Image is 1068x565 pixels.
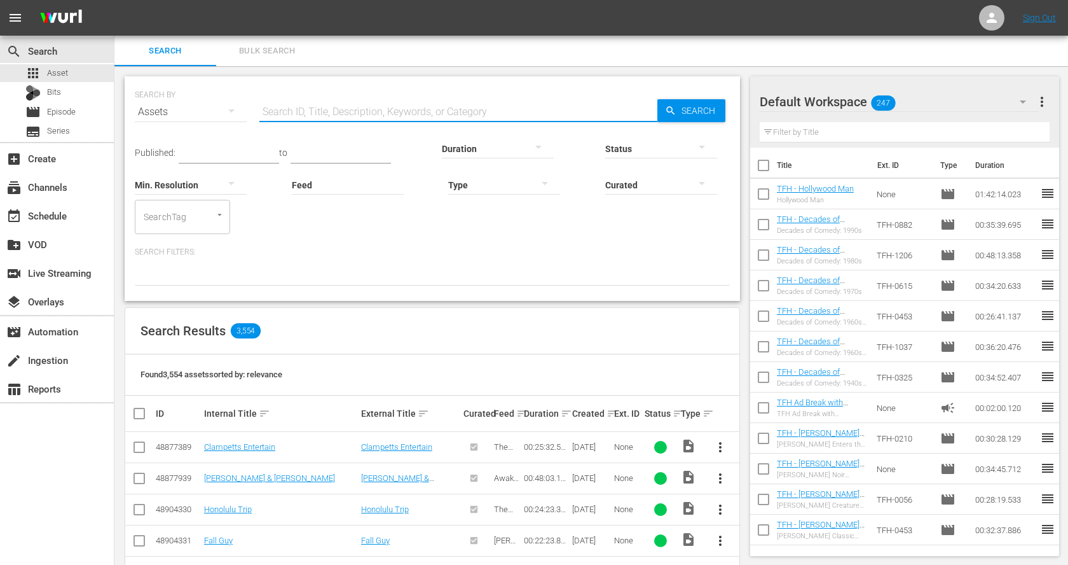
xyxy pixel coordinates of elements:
[970,515,1040,545] td: 00:32:37.886
[872,301,935,331] td: TFH-0453
[970,331,1040,362] td: 00:36:20.476
[606,408,618,419] span: sort
[681,470,696,485] span: Video
[572,536,610,545] div: [DATE]
[25,124,41,139] span: Series
[940,217,955,232] span: Episode
[705,494,736,525] button: more_vert
[572,442,610,452] div: [DATE]
[25,66,41,81] span: Asset
[572,505,610,514] div: [DATE]
[657,99,725,122] button: Search
[1040,277,1055,293] span: reorder
[681,438,696,454] span: Video
[1040,400,1055,415] span: reorder
[494,442,520,499] span: The [PERSON_NAME] Hillbillies
[777,288,867,296] div: Decades of Comedy: 1970s
[940,248,955,263] span: Episode
[645,406,677,421] div: Status
[970,209,1040,240] td: 00:35:39.695
[140,370,282,379] span: Found 3,554 assets sorted by: relevance
[777,196,854,204] div: Hollywood Man
[777,440,867,449] div: [PERSON_NAME] Enters the Atomic Age
[777,227,867,235] div: Decades of Comedy: 1990s
[970,484,1040,515] td: 00:28:19.533
[6,382,22,397] span: Reports
[777,471,867,479] div: [PERSON_NAME] Noir Nightmares
[135,247,730,258] p: Search Filters:
[1040,216,1055,232] span: reorder
[1040,308,1055,323] span: reorder
[156,473,200,483] div: 48877939
[204,536,233,545] a: Fall Guy
[777,214,845,234] a: TFH - Decades of Comedy: 1990s
[777,276,845,295] a: TFH - Decades of Comedy: 1970s
[204,406,357,421] div: Internal Title
[1034,87,1050,117] button: more_vert
[31,3,92,33] img: ans4CAIJ8jUAAAAAAAAAAAAAAAAAAAAAAAAgQb4GAAAAAAAAAAAAAAAAAAAAAAAAJMjXAAAAAAAAAAAAAAAAAAAAAAAAgAT5G...
[970,301,1040,331] td: 00:26:41.137
[524,473,568,483] div: 00:48:03.172
[872,423,935,454] td: TFH-0210
[713,440,728,455] span: more_vert
[777,349,867,357] div: Decades of Comedy: 1960s Vol. 1
[940,339,955,354] span: Episode
[940,370,955,385] span: Episode
[777,245,845,264] a: TFH - Decades of Comedy: 1980s
[361,442,432,452] a: Clampetts Entertain
[705,526,736,556] button: more_vert
[681,406,701,421] div: Type
[156,442,200,452] div: 48877389
[777,520,865,539] a: TFH - [PERSON_NAME] Classic Comedy
[8,10,23,25] span: menu
[872,515,935,545] td: TFH-0453
[681,532,696,547] span: Video
[204,442,275,452] a: Clampetts Entertain
[777,398,848,417] a: TFH Ad Break with Countdown Timer
[777,318,867,326] div: Decades of Comedy: 1960s Vol. 2
[361,505,409,514] a: Honolulu Trip
[231,323,261,338] span: 3,554
[572,473,610,483] div: [DATE]
[524,505,568,514] div: 00:24:23.352
[47,125,70,137] span: Series
[970,179,1040,209] td: 01:42:14.023
[777,410,867,418] div: TFH Ad Break with Countdown Timer
[872,209,935,240] td: TFH-0882
[777,532,867,540] div: [PERSON_NAME] Classic Comedy
[204,505,252,514] a: Honolulu Trip
[361,406,460,421] div: External Title
[6,44,22,59] span: Search
[494,406,520,421] div: Feed
[970,362,1040,393] td: 00:34:52.407
[872,484,935,515] td: TFH-0056
[870,148,933,183] th: Ext. ID
[140,323,226,338] span: Search Results
[259,408,270,419] span: sort
[524,406,568,421] div: Duration
[561,408,572,419] span: sort
[463,408,489,419] div: Curated
[940,431,955,446] span: Episode
[6,353,22,368] span: Ingestion
[361,536,390,545] a: Fall Guy
[681,501,696,516] span: Video
[214,209,226,221] button: Open
[940,309,955,324] span: Episode
[713,502,728,517] span: more_vert
[872,240,935,270] td: TFH-1206
[524,536,568,545] div: 00:22:23.876
[614,536,640,545] div: None
[970,270,1040,301] td: 00:34:20.633
[614,408,640,419] div: Ext. ID
[968,148,1044,183] th: Duration
[777,184,854,193] a: TFH - Hollywood Man
[6,295,22,310] span: Overlays
[970,393,1040,423] td: 00:02:00.120
[673,408,684,419] span: sort
[1023,13,1056,23] a: Sign Out
[516,408,528,419] span: sort
[1040,430,1055,445] span: reorder
[47,86,61,99] span: Bits
[777,379,867,387] div: Decades of Comedy: 1940s to 1950s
